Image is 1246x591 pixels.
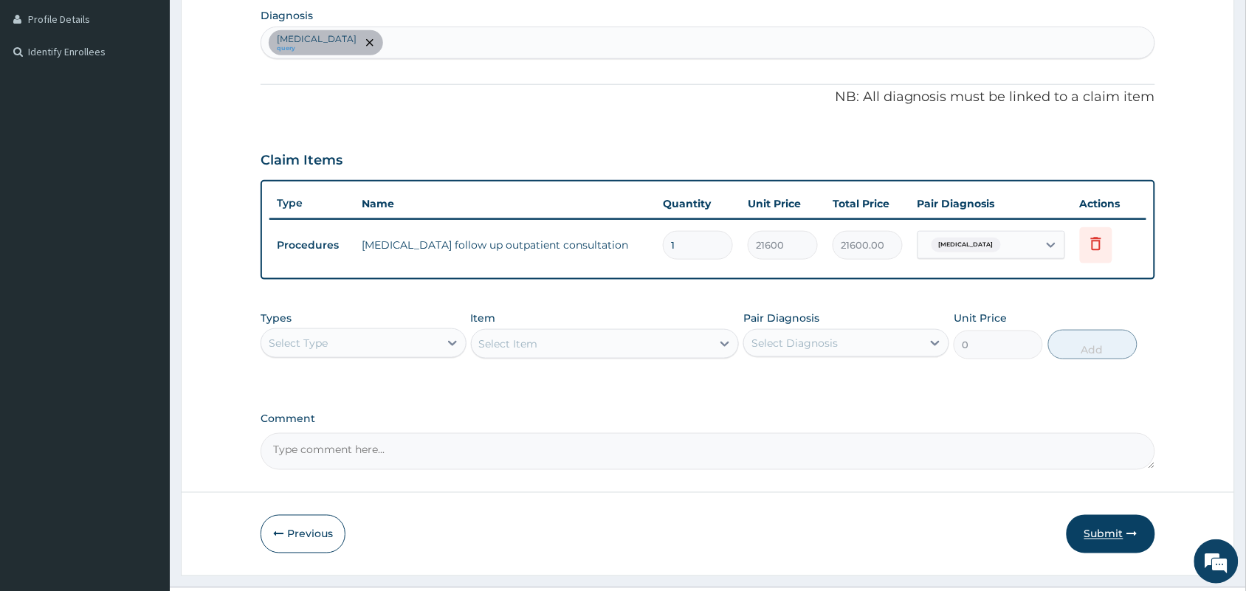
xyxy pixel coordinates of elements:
span: [MEDICAL_DATA] [932,238,1001,252]
th: Pair Diagnosis [910,189,1073,218]
img: d_794563401_company_1708531726252_794563401 [27,74,60,111]
div: Minimize live chat window [242,7,278,43]
button: Previous [261,515,345,553]
th: Name [354,189,655,218]
th: Quantity [655,189,740,218]
th: Total Price [825,189,910,218]
span: We're online! [86,186,204,335]
div: Select Diagnosis [751,336,838,350]
label: Diagnosis [261,8,313,23]
td: [MEDICAL_DATA] follow up outpatient consultation [354,230,655,260]
span: remove selection option [363,36,376,49]
label: Unit Price [954,311,1007,325]
h3: Claim Items [261,153,343,169]
td: Procedures [269,232,354,259]
label: Comment [261,412,1155,425]
div: Chat with us now [77,83,248,102]
p: [MEDICAL_DATA] [277,33,357,45]
p: NB: All diagnosis must be linked to a claim item [261,88,1155,107]
button: Add [1048,330,1137,359]
div: Select Type [269,336,328,350]
label: Item [471,311,496,325]
label: Types [261,312,292,325]
textarea: Type your message and hit 'Enter' [7,403,281,455]
label: Pair Diagnosis [743,311,819,325]
small: query [277,45,357,52]
button: Submit [1067,515,1155,553]
th: Unit Price [740,189,825,218]
th: Actions [1073,189,1146,218]
th: Type [269,190,354,217]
